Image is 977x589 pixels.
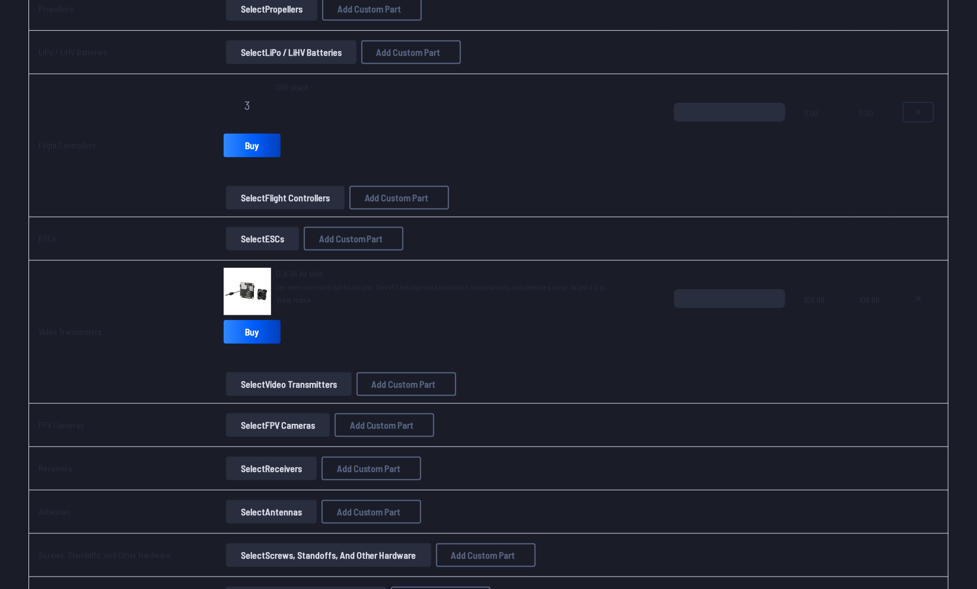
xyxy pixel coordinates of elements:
[224,543,434,567] a: SelectScrews, Standoffs, and Other Hardware
[226,372,352,396] button: SelectVideo Transmitters
[39,327,102,337] a: Video Transmitters
[39,506,70,517] a: Antennas
[226,543,431,567] button: SelectScrews, Standoffs, and Other Hardware
[226,413,330,437] button: SelectFPV Cameras
[322,457,421,480] button: Add Custom Part
[860,103,884,160] span: 0.00
[276,282,611,292] span: See even more with DJI O4 Air Unit. This VTX has improved resolution, lower latency, and extended...
[377,47,441,57] span: Add Custom Part
[338,4,402,14] span: Add Custom Part
[349,186,449,210] button: Add Custom Part
[39,4,74,14] a: Propellers
[226,227,299,251] button: SelectESCs
[224,40,359,64] a: SelectLiPo / LiHV Batteries
[276,294,611,306] a: View more
[276,81,308,93] span: 305 stack
[224,413,332,437] a: SelectFPV Cameras
[226,186,345,210] button: SelectFlight Controllers
[337,507,401,517] span: Add Custom Part
[224,457,319,480] a: SelectReceivers
[224,186,347,210] a: SelectFlight Controllers
[361,40,461,64] button: Add Custom Part
[224,500,319,524] a: SelectAntennas
[365,193,429,202] span: Add Custom Part
[276,268,323,278] span: DJI O4 Air Unit
[304,227,403,251] button: Add Custom Part
[319,234,383,243] span: Add Custom Part
[436,543,536,567] button: Add Custom Part
[39,233,56,243] a: ESCs
[322,500,421,524] button: Add Custom Part
[39,550,171,560] a: Screws, Standoffs, and Other Hardware
[335,413,434,437] button: Add Custom Part
[244,99,250,111] span: 3
[224,268,271,315] img: image
[224,372,354,396] a: SelectVideo Transmitters
[357,372,456,396] button: Add Custom Part
[226,40,357,64] button: SelectLiPo / LiHV Batteries
[39,140,96,150] a: Flight Controllers
[226,457,317,480] button: SelectReceivers
[804,289,841,346] span: 109.00
[39,463,72,473] a: Receivers
[224,320,281,344] a: Buy
[226,500,317,524] button: SelectAntennas
[337,464,401,473] span: Add Custom Part
[804,103,841,160] span: 0.00
[350,420,414,430] span: Add Custom Part
[39,420,84,430] a: FPV Cameras
[276,268,611,280] a: DJI O4 Air Unit
[224,227,301,251] a: SelectESCs
[860,289,884,346] span: 109.00
[372,379,436,389] span: Add Custom Part
[451,550,515,560] span: Add Custom Part
[39,47,107,57] a: LiPo / LiHV Batteries
[224,134,281,157] a: Buy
